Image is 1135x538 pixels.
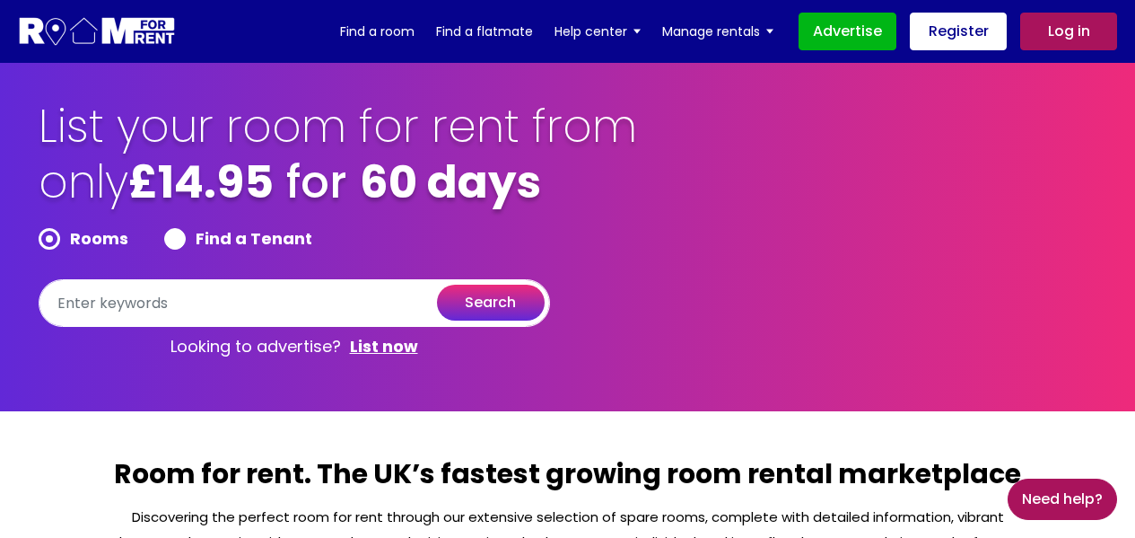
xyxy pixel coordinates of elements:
b: £14.95 [128,150,274,214]
a: Register [910,13,1007,50]
h1: List your room for rent from only [39,99,640,228]
p: Looking to advertise? [39,327,550,366]
img: Logo for Room for Rent, featuring a welcoming design with a house icon and modern typography [18,15,177,49]
label: Find a Tenant [164,228,312,250]
b: 60 days [360,150,541,214]
a: List now [350,336,418,357]
button: search [437,285,545,321]
span: for [286,150,347,214]
a: Find a flatmate [436,18,533,45]
a: Find a room [340,18,415,45]
input: Enter keywords [39,279,550,327]
a: Advertise [799,13,896,50]
a: Need Help? [1008,479,1117,520]
a: Manage rentals [662,18,773,45]
h2: Room for rent. The UK’s fastest growing room rental marketplace [109,456,1027,505]
a: Help center [554,18,641,45]
a: Log in [1020,13,1117,50]
label: Rooms [39,228,128,250]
